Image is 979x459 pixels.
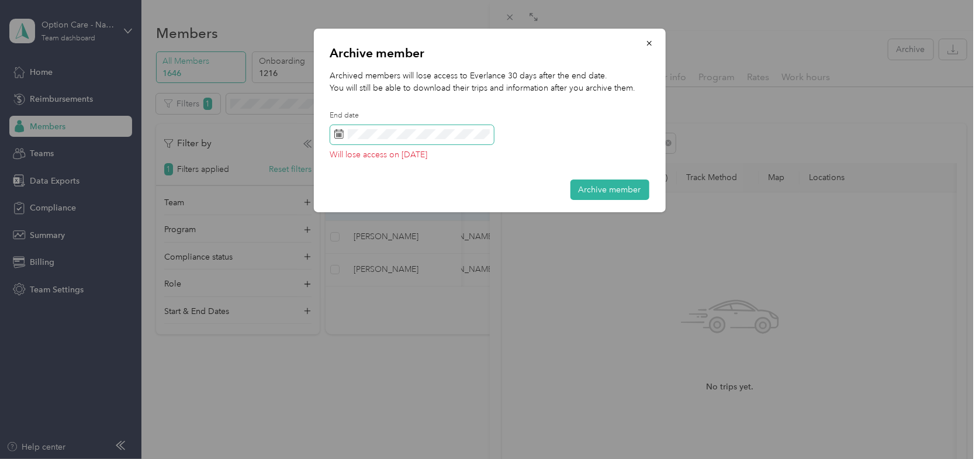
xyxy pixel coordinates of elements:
p: Archive member [330,45,649,61]
p: You will still be able to download their trips and information after you archive them. [330,82,649,94]
button: Archive member [570,180,649,200]
label: End date [330,111,494,121]
iframe: Everlance-gr Chat Button Frame [914,394,979,459]
p: Archived members will lose access to Everlance 30 days after the end date. [330,70,649,82]
p: Will lose access on [DATE] [330,151,494,159]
